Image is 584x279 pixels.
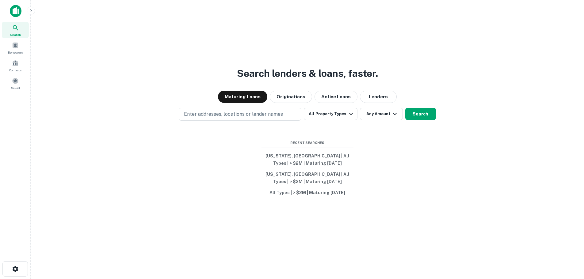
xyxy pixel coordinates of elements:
button: Lenders [360,91,397,103]
button: All Property Types [304,108,357,120]
button: Maturing Loans [218,91,267,103]
button: [US_STATE], [GEOGRAPHIC_DATA] | All Types | > $2M | Maturing [DATE] [261,150,353,169]
a: Saved [2,75,29,92]
h3: Search lenders & loans, faster. [237,66,378,81]
button: [US_STATE], [GEOGRAPHIC_DATA] | All Types | > $2M | Maturing [DATE] [261,169,353,187]
p: Enter addresses, locations or lender names [184,111,283,118]
span: Borrowers [8,50,23,55]
a: Borrowers [2,40,29,56]
span: Contacts [9,68,21,73]
button: Any Amount [360,108,403,120]
button: Enter addresses, locations or lender names [179,108,301,121]
button: All Types | > $2M | Maturing [DATE] [261,187,353,198]
a: Contacts [2,57,29,74]
iframe: Chat Widget [553,230,584,259]
span: Recent Searches [261,140,353,145]
img: capitalize-icon.png [10,5,21,17]
a: Search [2,22,29,38]
button: Originations [270,91,312,103]
span: Search [10,32,21,37]
button: Active Loans [315,91,357,103]
span: Saved [11,85,20,90]
button: Search [405,108,436,120]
